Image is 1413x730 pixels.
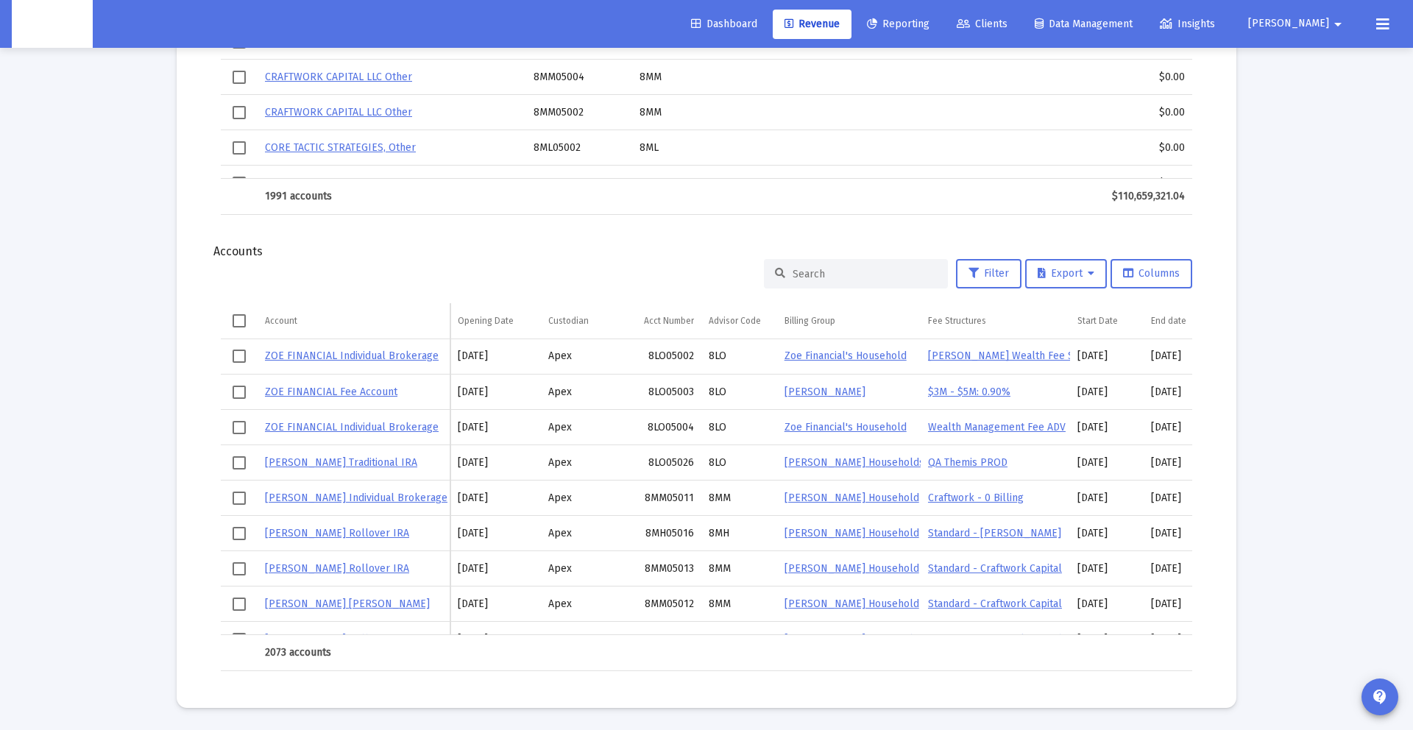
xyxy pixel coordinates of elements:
a: [PERSON_NAME] Household [785,598,919,610]
div: Fee Structures [928,315,986,327]
td: Apex [541,481,615,516]
a: Data Management [1023,10,1144,39]
div: Data grid [221,303,1192,671]
span: Insights [1160,18,1215,30]
a: Craftwork - 0 Billing [928,492,1024,504]
a: [PERSON_NAME] Individual Brokerage [265,492,447,504]
td: 8ML [632,130,719,166]
td: [DATE] [1070,339,1144,375]
a: Zoe Financial's Household [785,350,907,362]
td: Column Account [258,303,450,339]
div: Select row [233,177,246,190]
a: [PERSON_NAME] Household [785,562,919,575]
td: 8LO05002 [615,339,701,375]
td: [DATE] [1070,587,1144,622]
div: Select row [233,386,246,399]
td: [DATE] [1144,481,1212,516]
div: [DATE] [458,385,534,400]
a: [PERSON_NAME] Households [785,456,924,469]
td: 8LO05026 [615,445,701,481]
span: Data Management [1035,18,1133,30]
td: 8LO05004 [615,410,701,445]
div: Custodian [548,315,589,327]
a: Standard - Craftwork Capital [928,598,1062,610]
td: Column Acct Number [615,303,701,339]
div: $0.00 [1104,105,1185,120]
td: 8LO05003 [615,375,701,410]
td: Column Advisor Code [701,303,777,339]
td: 8MM05012 [615,587,701,622]
div: [DATE] [458,597,534,612]
td: 8MM [632,95,719,130]
td: Apex [541,375,615,410]
button: [PERSON_NAME] [1230,9,1364,38]
td: 8MM [701,622,777,657]
div: [DATE] [458,561,534,576]
div: [DATE] [458,526,534,541]
a: [PERSON_NAME] [PERSON_NAME] [265,598,430,610]
div: Select row [233,421,246,434]
a: Insights [1148,10,1227,39]
a: [PERSON_NAME] Household [785,492,919,504]
div: $0.00 [1104,176,1185,191]
div: Advisor Code [709,315,761,327]
td: [DATE] [1144,587,1212,622]
td: 8ML05004 [526,166,632,201]
td: Apex [541,587,615,622]
span: [PERSON_NAME] [1248,18,1329,30]
td: [DATE] [1070,622,1144,657]
div: Select row [233,456,246,469]
a: CRAFTWORK CAPITAL LLC Other [265,106,412,118]
td: 8ML [632,166,719,201]
span: Reporting [867,18,929,30]
td: Column Opening Date [450,303,541,339]
a: Zoe Financial's Household [785,421,907,433]
td: Column Custodian [541,303,615,339]
td: Apex [541,410,615,445]
div: Select row [233,562,246,575]
div: Select row [233,35,246,49]
div: [DATE] [458,491,534,506]
div: Select row [233,141,246,155]
div: Select all [233,314,246,327]
span: Dashboard [691,18,757,30]
span: Columns [1123,267,1180,280]
button: Columns [1111,259,1192,288]
div: Select row [233,71,246,84]
a: [PERSON_NAME] Rollover IRA [265,562,409,575]
a: CRAFTWORK CAPITAL LLC Other [265,71,412,83]
a: [PERSON_NAME] Rollover IRA [265,633,409,645]
td: Apex [541,622,615,657]
a: $3M - $5M: 0.90% [928,386,1010,398]
div: Select row [233,598,246,611]
td: 8MM05011 [615,481,701,516]
div: Start Date [1077,315,1118,327]
td: 8ML05002 [526,130,632,166]
a: ZOE FINANCIAL Fee Account [265,386,397,398]
span: Filter [968,267,1009,280]
td: [DATE] [1144,445,1212,481]
td: 8MM [632,60,719,95]
a: [PERSON_NAME] [785,386,865,398]
a: CORE TACTIC STRATEGIES, Other [265,177,416,189]
a: QA Themis PROD [928,456,1007,469]
a: [PERSON_NAME] Household [785,527,919,539]
td: 8LO [701,339,777,375]
div: Opening Date [458,315,514,327]
td: 8MH05016 [615,516,701,551]
a: [PERSON_NAME] Wealth Fee Schedule [928,350,1112,362]
td: Apex [541,339,615,375]
td: [DATE] [1070,410,1144,445]
td: [DATE] [1144,375,1212,410]
td: Column Billing Group [777,303,921,339]
td: [DATE] [1070,551,1144,587]
td: 8MM05014 [615,622,701,657]
td: 8LO [701,410,777,445]
div: Billing Group [785,315,835,327]
td: 8MH [701,516,777,551]
td: 8MM05002 [526,95,632,130]
td: Apex [541,445,615,481]
a: ZOE FINANCIAL Individual Brokerage [265,350,439,362]
td: 8MM [701,587,777,622]
td: Apex [541,551,615,587]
